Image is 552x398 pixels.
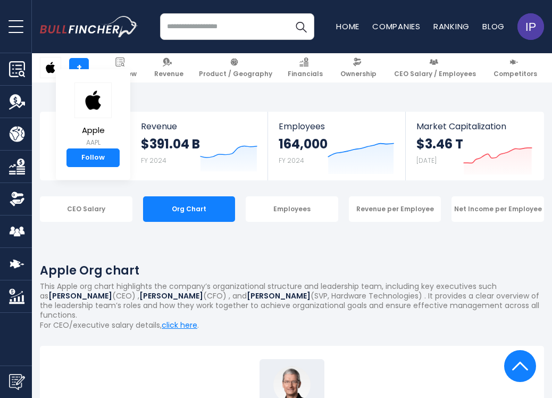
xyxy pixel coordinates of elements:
[279,156,304,165] small: FY 2024
[451,196,544,222] div: Net Income per Employee
[336,53,381,82] a: Ownership
[40,262,544,279] h1: Apple Org chart
[40,16,154,37] a: Go to homepage
[162,320,197,330] a: click here
[279,136,328,152] strong: 164,000
[268,112,405,180] a: Employees 164,000 FY 2024
[9,191,25,207] img: Ownership
[372,21,421,32] a: Companies
[394,70,476,78] span: CEO Salary / Employees
[349,196,441,222] div: Revenue per Employee
[246,196,338,222] div: Employees
[101,53,141,82] a: Overview
[74,82,112,118] img: AAPL logo
[489,53,542,82] a: Competitors
[416,136,463,152] strong: $3.46 T
[194,53,277,82] a: Product / Geography
[141,156,166,165] small: FY 2024
[130,112,268,180] a: Revenue $391.04 B FY 2024
[141,136,200,152] strong: $391.04 B
[279,121,394,131] span: Employees
[74,138,112,147] small: AAPL
[406,112,543,180] a: Market Capitalization $3.46 T [DATE]
[74,126,112,135] span: Apple
[40,196,132,222] div: CEO Salary
[40,57,61,78] img: AAPL logo
[154,70,183,78] span: Revenue
[283,53,328,82] a: Financials
[340,70,377,78] span: Ownership
[416,156,437,165] small: [DATE]
[74,82,112,148] a: Apple AAPL
[199,70,272,78] span: Product / Geography
[66,148,120,168] a: Follow
[389,53,481,82] a: CEO Salary / Employees
[494,70,537,78] span: Competitors
[247,291,311,301] b: [PERSON_NAME]
[336,21,359,32] a: Home
[149,53,188,82] a: Revenue
[433,21,470,32] a: Ranking
[288,70,323,78] span: Financials
[143,196,236,222] div: Org Chart
[482,21,505,32] a: Blog
[40,16,138,37] img: bullfincher logo
[69,58,89,78] a: +
[48,291,112,301] b: [PERSON_NAME]
[141,121,257,131] span: Revenue
[288,13,314,40] button: Search
[40,281,544,320] p: This Apple org chart highlights the company’s organizational structure and leadership team, inclu...
[139,291,203,301] b: [PERSON_NAME]
[416,121,532,131] span: Market Capitalization
[40,320,544,330] p: For CEO/executive salary details, .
